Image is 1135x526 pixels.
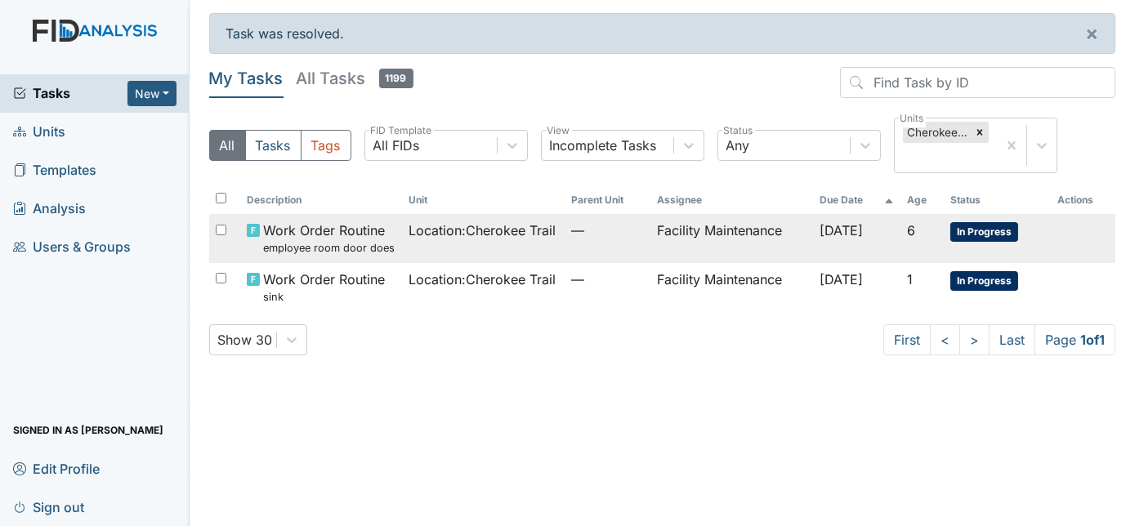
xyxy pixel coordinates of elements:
a: < [930,324,960,355]
span: [DATE] [820,271,863,288]
th: Toggle SortBy [240,186,402,214]
nav: task-pagination [883,324,1115,355]
span: × [1085,21,1098,45]
span: 1 [907,271,913,288]
th: Toggle SortBy [565,186,651,214]
span: Location : Cherokee Trail [409,270,556,289]
a: First [883,324,931,355]
span: Work Order Routine sink [263,270,385,305]
span: Location : Cherokee Trail [409,221,556,240]
span: Templates [13,158,96,183]
span: Sign out [13,494,84,519]
a: Tasks [13,83,127,103]
button: Tags [301,130,351,161]
span: Analysis [13,196,86,221]
th: Toggle SortBy [944,186,1051,214]
span: Edit Profile [13,456,100,481]
span: Units [13,119,65,145]
button: All [209,130,246,161]
span: Work Order Routine employee room door doesn't latch when door is closed [263,221,395,256]
th: Actions [1051,186,1115,214]
span: Page [1034,324,1115,355]
span: — [571,221,645,240]
div: Incomplete Tasks [550,136,657,155]
small: sink [263,289,385,305]
button: × [1069,14,1115,53]
div: Cherokee Trail [903,122,971,143]
td: Facility Maintenance [650,214,812,262]
th: Toggle SortBy [900,186,944,214]
input: Toggle All Rows Selected [216,193,226,203]
span: 1199 [379,69,413,88]
div: Show 30 [218,330,273,350]
th: Toggle SortBy [813,186,900,214]
a: > [959,324,990,355]
span: — [571,270,645,289]
h5: My Tasks [209,67,284,90]
input: Find Task by ID [840,67,1115,98]
td: Facility Maintenance [650,263,812,311]
span: In Progress [950,222,1018,242]
th: Assignee [650,186,812,214]
span: [DATE] [820,222,863,238]
h5: All Tasks [297,67,413,90]
div: Type filter [209,130,351,161]
button: New [127,81,177,106]
strong: 1 of 1 [1080,332,1105,348]
small: employee room door doesn't latch when door is closed [263,240,395,256]
span: 6 [907,222,915,238]
a: Last [989,324,1035,355]
div: Task was resolved. [209,13,1116,54]
span: Users & Groups [13,234,131,260]
div: All FIDs [373,136,420,155]
span: In Progress [950,271,1018,291]
div: Any [726,136,750,155]
th: Toggle SortBy [402,186,564,214]
span: Signed in as [PERSON_NAME] [13,417,163,443]
button: Tasks [245,130,302,161]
